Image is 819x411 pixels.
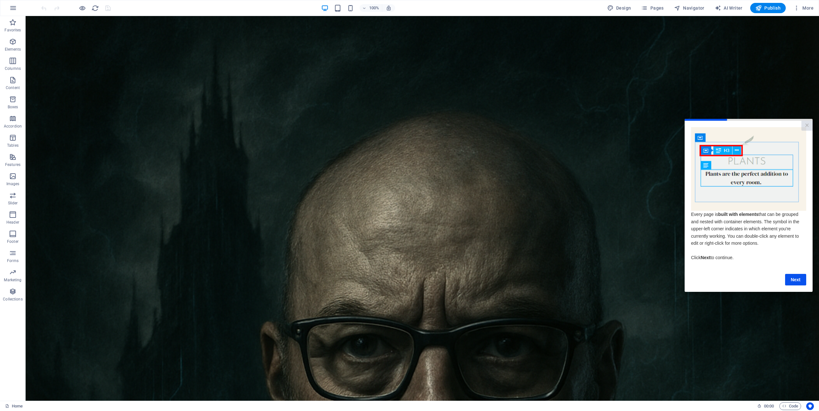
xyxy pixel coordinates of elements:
h6: 100% [369,4,379,12]
span: 00 00 [764,402,774,410]
a: Next [100,155,122,167]
span: Next [16,136,26,141]
span: Pages [641,5,664,11]
button: Design [605,3,634,13]
p: Images [6,181,20,186]
span: Click [6,136,16,141]
button: Pages [639,3,666,13]
p: Accordion [4,124,22,129]
button: Code [779,402,801,410]
p: Boxes [8,104,18,110]
span: Every page is that can be grouped and nested with container elements. The symbol in the upper-lef... [6,93,115,127]
p: Columns [5,66,21,71]
button: Publish [750,3,786,13]
button: 100% [360,4,382,12]
p: Favorites [4,28,21,33]
i: Reload page [91,4,99,12]
button: More [791,3,816,13]
span: Code [782,402,798,410]
p: Header [6,220,19,225]
a: Close modal [117,2,128,12]
p: Elements [5,47,21,52]
p: Slider [8,201,18,206]
p: Marketing [4,277,21,283]
p: Collections [3,297,22,302]
a: Click to cancel selection. Double-click to open Pages [5,402,23,410]
span: AI Writer [715,5,743,11]
button: AI Writer [712,3,745,13]
span: : [768,404,769,408]
p: Features [5,162,20,167]
p: Forms [7,258,19,263]
button: Usercentrics [806,402,814,410]
span: Design [607,5,631,11]
span: More [793,5,814,11]
span: to continue. [26,136,49,141]
button: Click here to leave preview mode and continue editing [78,4,86,12]
button: reload [91,4,99,12]
h6: Session time [757,402,774,410]
strong: built with elements [34,93,74,98]
p: Content [6,85,20,90]
p: Tables [7,143,19,148]
p: Footer [7,239,19,244]
span: Publish [755,5,781,11]
span: Navigator [674,5,704,11]
button: Navigator [672,3,707,13]
i: On resize automatically adjust zoom level to fit chosen device. [386,5,392,11]
div: Design (Ctrl+Alt+Y) [605,3,634,13]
